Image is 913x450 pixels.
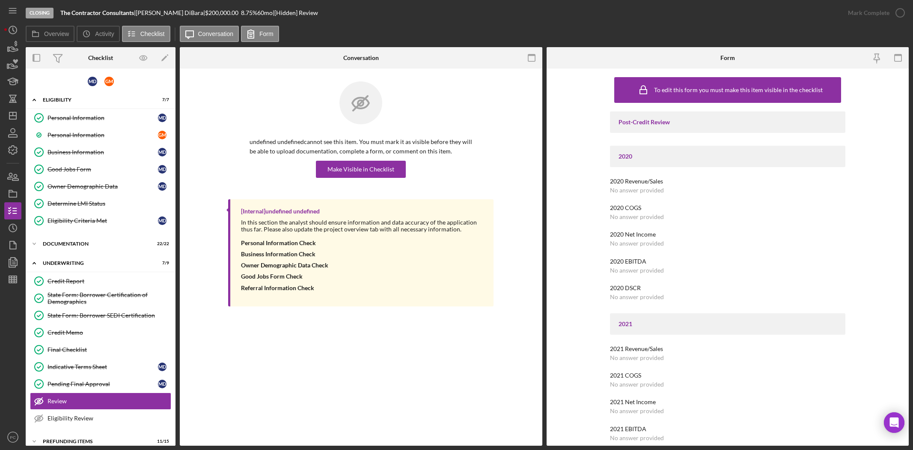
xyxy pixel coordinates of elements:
div: [PERSON_NAME] DiBara | [136,9,205,16]
div: 2021 Net Income [610,399,845,405]
div: 2020 [619,153,837,160]
text: PC [10,435,15,440]
div: To edit this form you must make this item visible in the checklist [654,87,823,93]
div: $200,000.00 [205,9,241,16]
button: Make Visible in Checklist [316,161,406,178]
div: M D [158,114,167,122]
a: Eligibility Review [30,410,171,427]
div: Good Jobs Form Check [241,273,485,280]
button: Mark Complete [839,4,909,21]
div: Credit Report [48,278,171,285]
div: No answer provided [610,408,664,414]
div: Referral Information Check [241,285,485,291]
div: M D [158,216,167,225]
div: M D [158,165,167,174]
label: Activity [95,30,114,37]
div: No answer provided [610,294,664,300]
div: G M [104,77,114,86]
label: Conversation [198,30,234,37]
div: No answer provided [610,354,664,361]
a: Business InformationMD [30,144,171,161]
div: No answer provided [610,381,664,388]
div: 60 mo [257,9,273,16]
div: Personal Information [48,132,158,138]
div: 2021 [619,321,837,327]
div: State Form: Borrower Certification of Demographics [48,291,171,305]
button: PC [4,429,21,446]
div: No answer provided [610,435,664,441]
div: [Internal] undefined undefined [241,208,320,215]
p: undefined undefined cannot see this item. You must mark it as visible before they will be able to... [250,137,472,156]
div: Mark Complete [848,4,889,21]
div: Good Jobs Form [48,166,158,173]
div: Determine LMI Status [48,200,171,207]
div: Personal Information [48,114,158,121]
div: Owner Demographic Data [48,183,158,190]
div: Post-Credit Review [619,119,837,126]
div: Credit Memo [48,329,171,336]
div: Business Information [48,149,158,156]
a: State Form: Borrower Certification of Demographics [30,290,171,307]
a: Indicative Terms SheetMD [30,358,171,375]
div: M D [158,148,167,156]
div: Conversation [343,54,379,61]
div: 7 / 9 [154,261,169,266]
div: Form [720,54,735,61]
div: Eligibility Criteria Met [48,217,158,224]
b: The Contractor Consultants [60,9,134,16]
div: 7 / 7 [154,97,169,102]
div: Underwriting [43,261,148,266]
label: Form [259,30,274,37]
div: Checklist [88,54,113,61]
div: Eligibility Review [48,415,171,422]
div: G M [158,131,167,139]
button: Form [241,26,279,42]
div: M D [158,182,167,191]
a: Review [30,393,171,410]
div: 11 / 15 [154,439,169,444]
div: Business Information Check [241,251,485,258]
a: Owner Demographic DataMD [30,178,171,195]
div: 2021 Revenue/Sales [610,345,845,352]
div: 2020 DSCR [610,285,845,291]
a: Personal InformationGM [30,126,171,144]
div: Personal Information Check [241,240,485,246]
div: M D [158,363,167,371]
a: Credit Report [30,273,171,290]
a: State Form: Borrower SEDI Certification [30,307,171,324]
div: Indicative Terms Sheet [48,363,158,370]
div: Review [48,398,171,405]
div: Final Checklist [48,346,171,353]
a: Final Checklist [30,341,171,358]
div: Pending Final Approval [48,381,158,387]
div: 2020 Revenue/Sales [610,178,845,185]
div: 2020 EBITDA [610,258,845,265]
a: Determine LMI Status [30,195,171,212]
div: 2020 Net Income [610,231,845,238]
div: M D [158,380,167,388]
div: Closing [26,8,54,18]
div: Documentation [43,241,148,246]
div: No answer provided [610,187,664,194]
div: Open Intercom Messenger [884,412,904,433]
button: Conversation [180,26,239,42]
div: 2020 COGS [610,204,845,211]
div: Eligibility [43,97,148,102]
div: In this section the analyst should ensure information and data accuracy of the application thus f... [241,219,485,240]
div: State Form: Borrower SEDI Certification [48,312,171,319]
label: Overview [44,30,69,37]
a: Credit Memo [30,324,171,341]
div: M D [88,77,97,86]
label: Checklist [140,30,165,37]
div: | [60,9,136,16]
button: Activity [77,26,119,42]
div: Prefunding Items [43,439,148,444]
div: 2021 EBITDA [610,426,845,432]
a: Pending Final ApprovalMD [30,375,171,393]
div: No answer provided [610,267,664,274]
div: No answer provided [610,240,664,247]
a: Eligibility Criteria MetMD [30,212,171,229]
a: Good Jobs FormMD [30,161,171,178]
div: 22 / 22 [154,241,169,246]
div: Owner Demographic Data Check [241,262,485,269]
